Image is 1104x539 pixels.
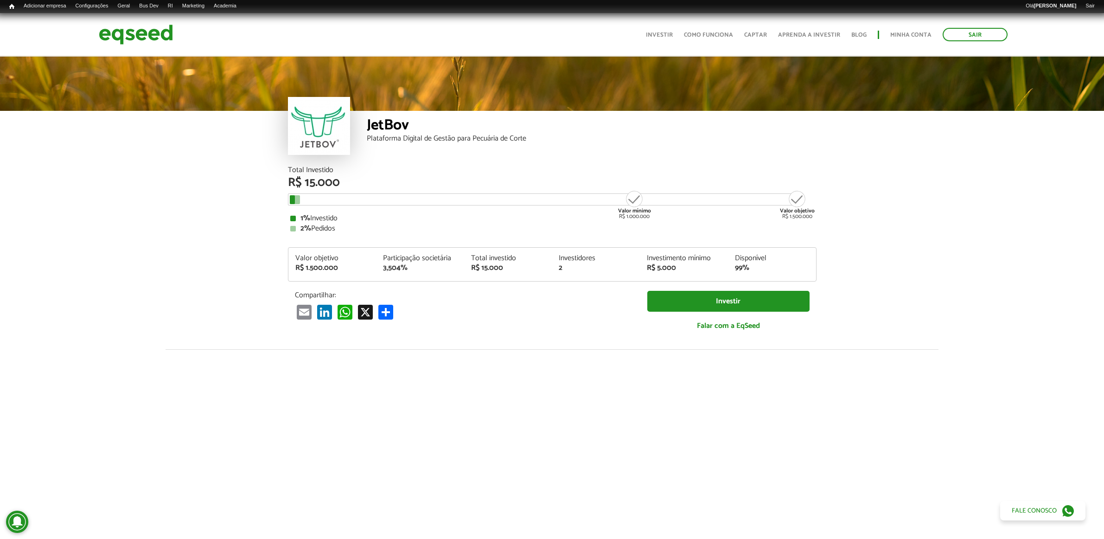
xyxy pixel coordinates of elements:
[290,215,814,222] div: Investido
[471,264,545,272] div: R$ 15.000
[295,264,370,272] div: R$ 1.500.000
[383,255,457,262] div: Participação societária
[336,304,354,320] a: WhatsApp
[367,135,817,142] div: Plataforma Digital de Gestão para Pecuária de Corte
[618,206,651,215] strong: Valor mínimo
[559,255,633,262] div: Investidores
[295,291,633,300] p: Compartilhar:
[9,3,14,10] span: Início
[647,316,810,335] a: Falar com a EqSeed
[367,118,817,135] div: JetBov
[134,2,163,10] a: Bus Dev
[471,255,545,262] div: Total investido
[646,32,673,38] a: Investir
[778,32,840,38] a: Aprenda a investir
[288,177,817,189] div: R$ 15.000
[315,304,334,320] a: LinkedIn
[19,2,71,10] a: Adicionar empresa
[735,264,809,272] div: 99%
[113,2,134,10] a: Geral
[890,32,932,38] a: Minha conta
[5,2,19,11] a: Início
[647,264,721,272] div: R$ 5.000
[559,264,633,272] div: 2
[851,32,867,38] a: Blog
[383,264,457,272] div: 3,504%
[1000,501,1085,520] a: Fale conosco
[684,32,733,38] a: Como funciona
[377,304,395,320] a: Compartilhar
[1081,2,1099,10] a: Sair
[617,190,652,219] div: R$ 1.000.000
[780,206,815,215] strong: Valor objetivo
[71,2,113,10] a: Configurações
[209,2,241,10] a: Academia
[178,2,209,10] a: Marketing
[300,222,311,235] strong: 2%
[290,225,814,232] div: Pedidos
[356,304,375,320] a: X
[295,304,313,320] a: Email
[1021,2,1081,10] a: Olá[PERSON_NAME]
[300,212,310,225] strong: 1%
[295,255,370,262] div: Valor objetivo
[943,28,1008,41] a: Sair
[288,167,817,174] div: Total Investido
[735,255,809,262] div: Disponível
[1034,3,1076,8] strong: [PERSON_NAME]
[744,32,767,38] a: Captar
[99,22,173,47] img: EqSeed
[163,2,178,10] a: RI
[647,291,810,312] a: Investir
[647,255,721,262] div: Investimento mínimo
[780,190,815,219] div: R$ 1.500.000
